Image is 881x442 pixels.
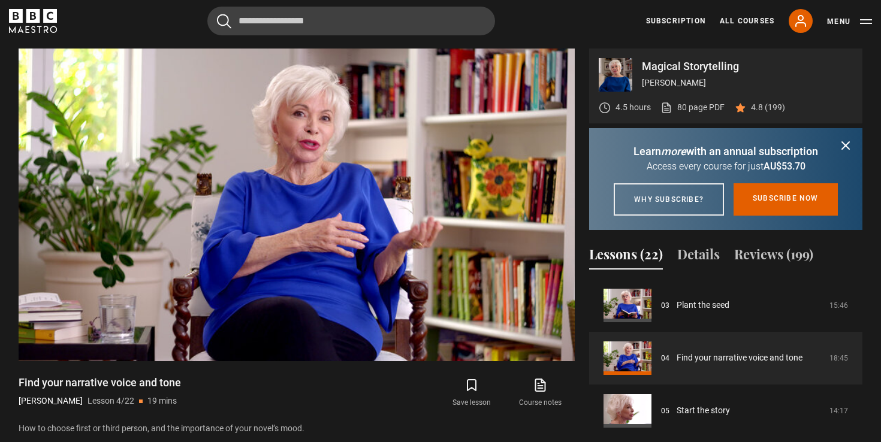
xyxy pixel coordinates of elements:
button: Reviews (199) [734,244,813,270]
a: Course notes [506,376,575,410]
a: All Courses [720,16,774,26]
a: Subscription [646,16,705,26]
p: [PERSON_NAME] [642,77,853,89]
button: Save lesson [438,376,506,410]
button: Details [677,244,720,270]
p: Access every course for just [604,159,848,174]
button: Lessons (22) [589,244,663,270]
p: [PERSON_NAME] [19,395,83,407]
a: 80 page PDF [660,101,725,114]
p: Learn with an annual subscription [604,143,848,159]
a: Subscribe now [734,183,838,216]
a: Plant the seed [677,299,729,311]
p: How to choose first or third person, and the importance of your novel’s mood. [19,422,575,435]
p: 4.5 hours [616,101,651,114]
h1: Find your narrative voice and tone [19,376,181,390]
video-js: Video Player [19,49,575,361]
p: Magical Storytelling [642,61,853,72]
i: more [661,145,686,158]
p: Lesson 4/22 [88,395,134,407]
button: Submit the search query [217,14,231,29]
span: AU$53.70 [764,161,805,172]
p: 19 mins [147,395,177,407]
a: Start the story [677,404,730,417]
button: Toggle navigation [827,16,872,28]
a: Why subscribe? [614,183,724,216]
p: 4.8 (199) [751,101,785,114]
svg: BBC Maestro [9,9,57,33]
a: Find your narrative voice and tone [677,352,802,364]
input: Search [207,7,495,35]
